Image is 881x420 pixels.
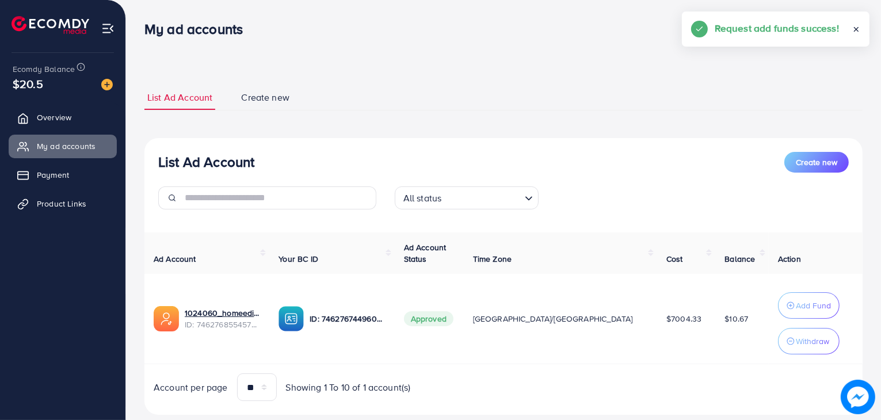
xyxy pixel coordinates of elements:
a: My ad accounts [9,135,117,158]
img: ic-ads-acc.e4c84228.svg [154,306,179,331]
span: Your BC ID [279,253,318,265]
span: Time Zone [473,253,512,265]
span: Cost [666,253,683,265]
span: Balance [724,253,755,265]
button: Withdraw [778,328,840,354]
a: Product Links [9,192,117,215]
h5: Request add funds success! [715,21,839,36]
input: Search for option [445,188,520,207]
div: Search for option [395,186,539,209]
button: Create new [784,152,849,173]
h3: My ad accounts [144,21,252,37]
span: Create new [241,91,289,104]
img: ic-ba-acc.ded83a64.svg [279,306,304,331]
span: Create new [796,156,837,168]
span: Ad Account [154,253,196,265]
span: List Ad Account [147,91,212,104]
span: $20.5 [12,67,44,101]
h3: List Ad Account [158,154,254,170]
span: Action [778,253,801,265]
div: <span class='underline'>1024060_homeedit7_1737561213516</span></br>7462768554572742672 [185,307,260,331]
p: ID: 7462767449604177937 [310,312,385,326]
img: logo [12,16,89,34]
a: Overview [9,106,117,129]
span: Ad Account Status [404,242,447,265]
img: image [844,383,872,411]
span: $10.67 [724,313,748,324]
span: All status [401,190,444,207]
a: Payment [9,163,117,186]
span: Showing 1 To 10 of 1 account(s) [286,381,411,394]
span: Approved [404,311,453,326]
img: image [101,79,113,90]
span: Ecomdy Balance [13,63,75,75]
button: Add Fund [778,292,840,319]
span: Account per page [154,381,228,394]
a: 1024060_homeedit7_1737561213516 [185,307,260,319]
p: Withdraw [796,334,829,348]
span: [GEOGRAPHIC_DATA]/[GEOGRAPHIC_DATA] [473,313,633,324]
span: $7004.33 [666,313,701,324]
img: menu [101,22,115,35]
span: ID: 7462768554572742672 [185,319,260,330]
span: Payment [37,169,69,181]
p: Add Fund [796,299,831,312]
span: Product Links [37,198,86,209]
span: My ad accounts [37,140,96,152]
span: Overview [37,112,71,123]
